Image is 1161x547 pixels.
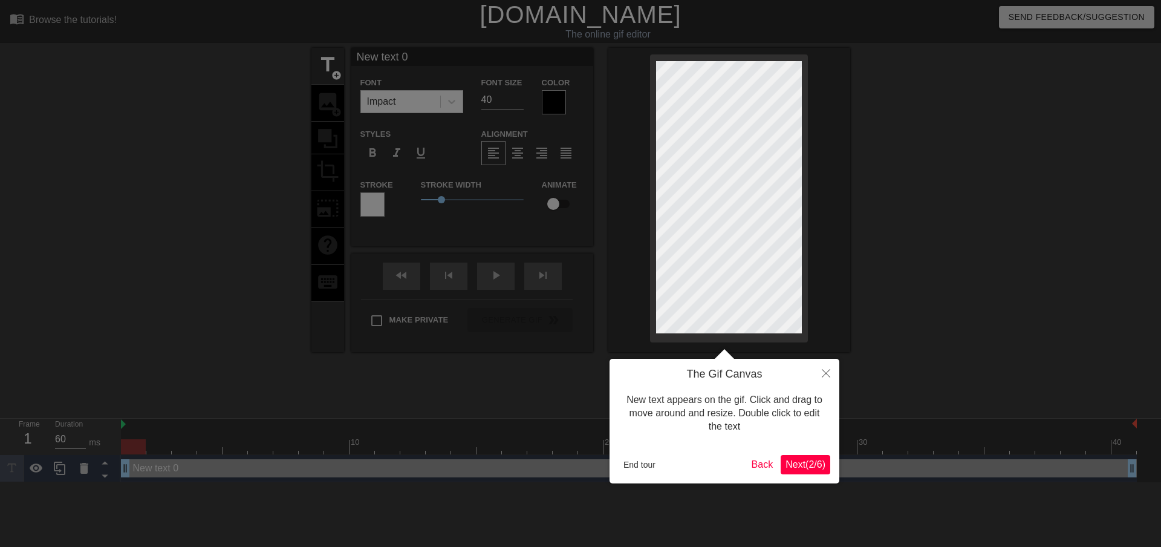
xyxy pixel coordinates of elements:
button: Next [781,455,830,474]
button: End tour [619,456,660,474]
button: Close [813,359,839,387]
span: Next ( 2 / 6 ) [785,459,825,470]
div: New text appears on the gif. Click and drag to move around and resize. Double click to edit the text [619,381,830,446]
h4: The Gif Canvas [619,368,830,381]
button: Back [747,455,778,474]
